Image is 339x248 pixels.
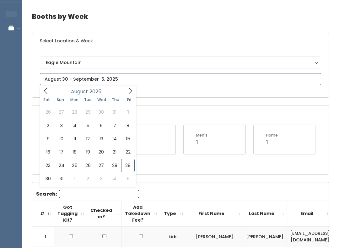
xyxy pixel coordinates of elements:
[122,98,136,102] span: Fri
[81,159,94,172] span: August 26, 2025
[88,88,107,95] input: Year
[122,201,160,227] th: Add Takedown Fee?: activate to sort column ascending
[160,227,186,246] td: kids
[81,105,94,119] span: July 29, 2025
[59,190,139,198] input: Search:
[266,132,278,138] div: Home
[108,105,121,119] span: July 31, 2025
[41,132,55,145] span: August 9, 2025
[32,201,54,227] th: #: activate to sort column descending
[108,132,121,145] span: August 14, 2025
[81,132,94,145] span: August 12, 2025
[40,98,54,102] span: Sat
[95,172,108,185] span: September 3, 2025
[95,132,108,145] span: August 13, 2025
[186,227,243,246] td: [PERSON_NAME]
[68,172,81,185] span: September 1, 2025
[55,159,68,172] span: August 24, 2025
[32,33,329,49] h6: Select Location & Week
[41,172,55,185] span: August 30, 2025
[55,119,68,132] span: August 3, 2025
[68,132,81,145] span: August 11, 2025
[32,8,329,25] h4: Booths by Week
[81,172,94,185] span: September 2, 2025
[55,145,68,159] span: August 17, 2025
[81,145,94,159] span: August 19, 2025
[41,145,55,159] span: August 16, 2025
[243,201,287,227] th: Last Name: activate to sort column ascending
[41,119,55,132] span: August 2, 2025
[121,172,134,185] span: September 5, 2025
[68,145,81,159] span: August 18, 2025
[108,145,121,159] span: August 21, 2025
[95,119,108,132] span: August 6, 2025
[287,201,333,227] th: Email: activate to sort column ascending
[55,132,68,145] span: August 10, 2025
[109,98,122,102] span: Thu
[196,132,207,138] div: Men's
[186,201,243,227] th: First Name: activate to sort column ascending
[55,172,68,185] span: August 31, 2025
[40,73,321,85] input: August 30 - September 5, 2025
[243,227,287,246] td: [PERSON_NAME]
[67,98,81,102] span: Mon
[71,89,88,94] span: August
[266,138,278,146] div: 1
[40,57,321,68] button: Eagle Mountain
[95,159,108,172] span: August 27, 2025
[121,159,134,172] span: August 29, 2025
[196,138,207,146] div: 1
[95,98,109,102] span: Wed
[81,98,95,102] span: Tue
[121,119,134,132] span: August 8, 2025
[87,201,122,227] th: Checked in?: activate to sort column ascending
[160,201,186,227] th: Type: activate to sort column ascending
[68,159,81,172] span: August 25, 2025
[121,145,134,159] span: August 22, 2025
[32,227,54,246] td: 1
[68,105,81,119] span: July 28, 2025
[95,145,108,159] span: August 20, 2025
[54,201,87,227] th: Got Tagging Kit?: activate to sort column ascending
[95,105,108,119] span: July 30, 2025
[41,105,55,119] span: July 26, 2025
[55,105,68,119] span: July 27, 2025
[68,119,81,132] span: August 4, 2025
[287,227,333,246] td: [EMAIL_ADDRESS][DOMAIN_NAME]
[36,190,139,198] label: Search:
[108,172,121,185] span: September 4, 2025
[121,132,134,145] span: August 15, 2025
[46,59,315,66] div: Eagle Mountain
[108,119,121,132] span: August 7, 2025
[54,98,67,102] span: Sun
[108,159,121,172] span: August 28, 2025
[41,159,55,172] span: August 23, 2025
[81,119,94,132] span: August 5, 2025
[121,105,134,119] span: August 1, 2025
